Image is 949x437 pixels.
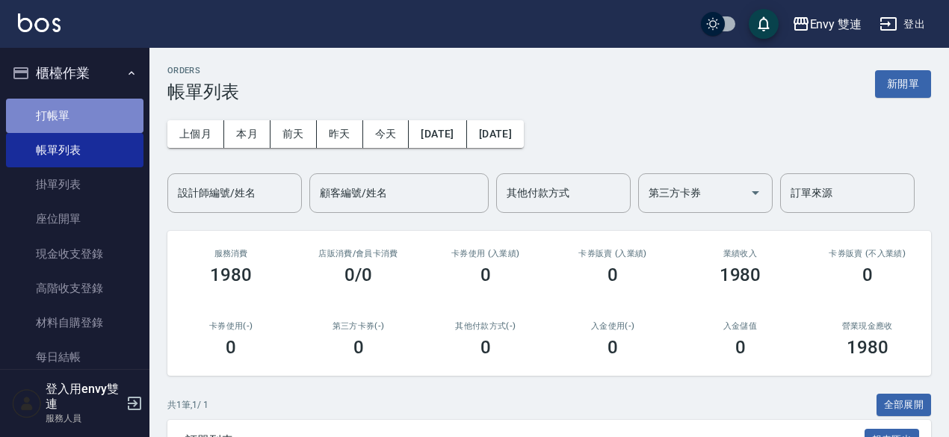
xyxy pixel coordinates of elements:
[440,321,531,331] h2: 其他付款方式(-)
[874,10,931,38] button: 登出
[608,264,618,285] h3: 0
[18,13,61,32] img: Logo
[409,120,466,148] button: [DATE]
[185,249,276,258] h3: 服務消費
[467,120,524,148] button: [DATE]
[847,337,888,358] h3: 1980
[167,81,239,102] h3: 帳單列表
[344,264,372,285] h3: 0/0
[12,388,42,418] img: Person
[749,9,779,39] button: save
[167,398,208,412] p: 共 1 筆, 1 / 1
[6,99,143,133] a: 打帳單
[440,249,531,258] h2: 卡券使用 (入業績)
[480,337,491,358] h3: 0
[862,264,873,285] h3: 0
[567,249,658,258] h2: 卡券販賣 (入業績)
[312,249,404,258] h2: 店販消費 /會員卡消費
[567,321,658,331] h2: 入金使用(-)
[744,181,767,205] button: Open
[608,337,618,358] h3: 0
[6,133,143,167] a: 帳單列表
[312,321,404,331] h2: 第三方卡券(-)
[875,76,931,90] a: 新開單
[185,321,276,331] h2: 卡券使用(-)
[6,306,143,340] a: 材料自購登錄
[6,202,143,236] a: 座位開單
[363,120,409,148] button: 今天
[224,120,271,148] button: 本月
[226,337,236,358] h3: 0
[46,412,122,425] p: 服務人員
[6,271,143,306] a: 高階收支登錄
[822,321,913,331] h2: 營業現金應收
[167,66,239,75] h2: ORDERS
[735,337,746,358] h3: 0
[317,120,363,148] button: 昨天
[6,167,143,202] a: 掛單列表
[353,337,364,358] h3: 0
[822,249,913,258] h2: 卡券販賣 (不入業績)
[480,264,491,285] h3: 0
[6,340,143,374] a: 每日結帳
[810,15,862,34] div: Envy 雙連
[694,249,785,258] h2: 業績收入
[167,120,224,148] button: 上個月
[786,9,868,40] button: Envy 雙連
[6,54,143,93] button: 櫃檯作業
[875,70,931,98] button: 新開單
[210,264,252,285] h3: 1980
[46,382,122,412] h5: 登入用envy雙連
[720,264,761,285] h3: 1980
[877,394,932,417] button: 全部展開
[6,237,143,271] a: 現金收支登錄
[694,321,785,331] h2: 入金儲值
[271,120,317,148] button: 前天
